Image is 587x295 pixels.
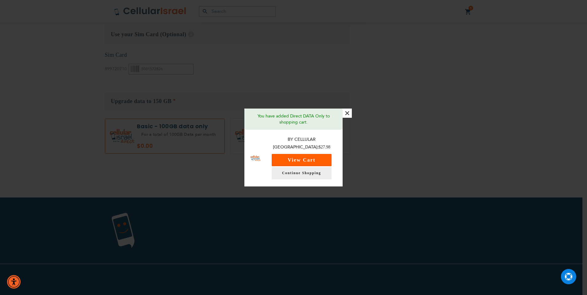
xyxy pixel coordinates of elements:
[272,154,332,166] button: View Cart
[7,275,21,289] div: Accessibility Menu
[343,109,352,118] button: ×
[319,145,331,149] span: $27.98
[267,136,337,151] p: By Cellular [GEOGRAPHIC_DATA]:
[272,167,332,179] a: Continue Shopping
[249,113,338,125] p: You have added Direct DATA Only to shopping cart.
